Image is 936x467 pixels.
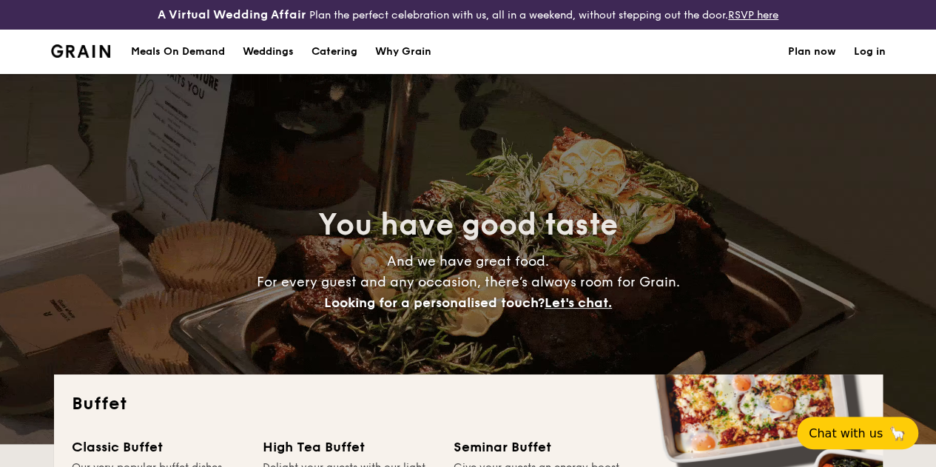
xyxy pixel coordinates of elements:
span: Let's chat. [545,295,612,311]
img: Grain [51,44,111,58]
h2: Buffet [72,392,865,416]
a: Weddings [234,30,303,74]
a: Log in [854,30,886,74]
div: Classic Buffet [72,437,245,457]
button: Chat with us🦙 [797,417,918,449]
h4: A Virtual Wedding Affair [158,6,306,24]
span: Looking for a personalised touch? [324,295,545,311]
a: Logotype [51,44,111,58]
a: RSVP here [728,9,778,21]
a: Plan now [788,30,836,74]
a: Catering [303,30,366,74]
div: Plan the perfect celebration with us, all in a weekend, without stepping out the door. [156,6,780,24]
a: Meals On Demand [122,30,234,74]
span: And we have great food. For every guest and any occasion, there’s always room for Grain. [257,253,680,311]
h1: Catering [312,30,357,74]
span: You have good taste [318,207,618,243]
div: Weddings [243,30,294,74]
div: High Tea Buffet [263,437,436,457]
div: Why Grain [375,30,431,74]
div: Meals On Demand [131,30,225,74]
div: Seminar Buffet [454,437,627,457]
span: Chat with us [809,426,883,440]
a: Why Grain [366,30,440,74]
span: 🦙 [889,425,906,442]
